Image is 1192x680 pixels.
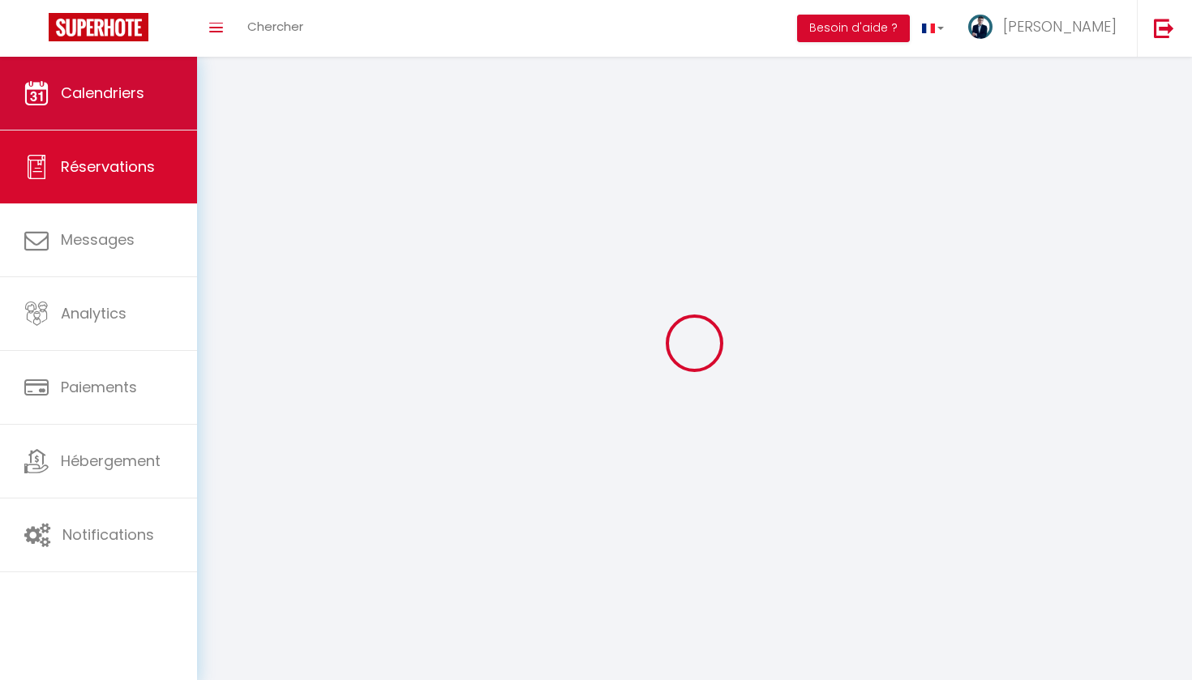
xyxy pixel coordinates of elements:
span: [PERSON_NAME] [1003,16,1117,36]
span: Hébergement [61,451,161,471]
span: Messages [61,229,135,250]
span: Paiements [61,377,137,397]
span: Réservations [61,156,155,177]
img: Super Booking [49,13,148,41]
span: Analytics [61,303,126,323]
span: Notifications [62,524,154,545]
img: logout [1154,18,1174,38]
button: Ouvrir le widget de chat LiveChat [13,6,62,55]
span: Calendriers [61,83,144,103]
button: Besoin d'aide ? [797,15,910,42]
img: ... [968,15,993,39]
span: Chercher [247,18,303,35]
